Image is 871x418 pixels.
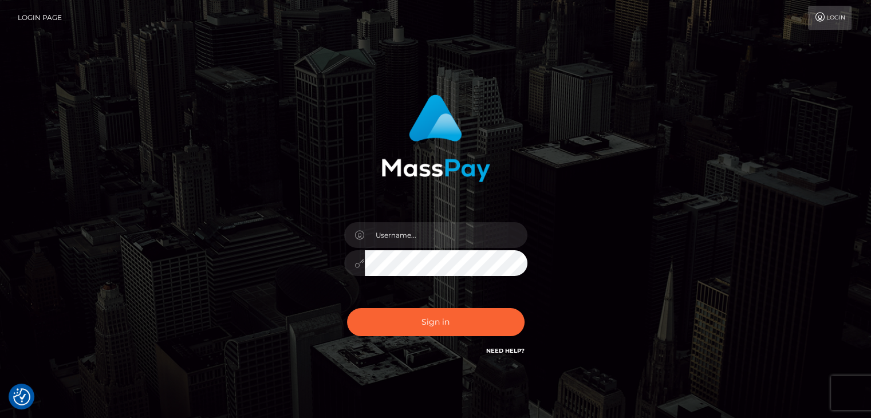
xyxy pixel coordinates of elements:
button: Consent Preferences [13,388,30,405]
img: Revisit consent button [13,388,30,405]
img: MassPay Login [381,94,490,182]
input: Username... [365,222,527,248]
a: Need Help? [486,347,525,354]
a: Login Page [18,6,62,30]
button: Sign in [347,308,525,336]
a: Login [808,6,852,30]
